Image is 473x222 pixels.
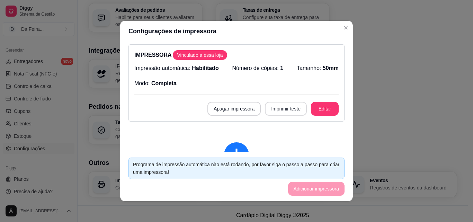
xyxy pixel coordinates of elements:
button: Imprimir teste [265,102,307,116]
p: IMPRESSORA [134,50,339,60]
p: Impressão automática: [134,64,219,72]
span: Habilitado [192,65,218,71]
button: Apagar impressora [207,102,261,116]
span: exclamation-circle [224,142,249,167]
span: Vinculado a essa loja [174,52,225,59]
p: Modo: [134,79,177,88]
header: Configurações de impressora [120,21,353,42]
button: Close [340,22,351,33]
p: Número de cópias: [232,64,284,72]
span: 50mm [323,65,339,71]
div: Programa de impressão automática não está rodando, por favor siga o passo a passo para criar uma ... [133,161,340,176]
span: Completa [151,80,177,86]
button: Editar [311,102,339,116]
span: 1 [280,65,283,71]
p: Tamanho: [297,64,339,72]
